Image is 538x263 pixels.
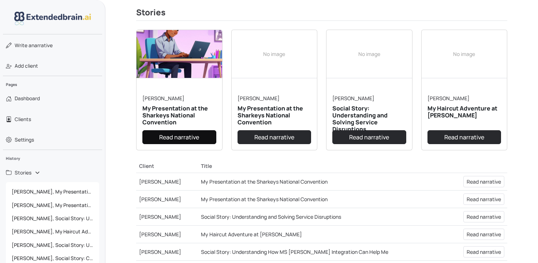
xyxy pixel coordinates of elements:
a: [PERSON_NAME] [139,213,181,220]
div: No image [326,30,412,78]
span: [PERSON_NAME], Social Story: Understanding and Solving Service Disruptions [9,212,96,225]
a: [PERSON_NAME] [139,196,181,203]
a: Read narrative [463,246,504,258]
div: No image [422,30,507,78]
a: [PERSON_NAME], My Haircut Adventure at [PERSON_NAME] [6,225,99,238]
a: Read narrative [463,211,504,222]
a: Read narrative [463,229,504,240]
a: Read narrative [463,194,504,205]
a: [PERSON_NAME] [139,231,181,238]
a: [PERSON_NAME], My Presentation at the Sharkeys National Convention [6,199,99,212]
h5: My Haircut Adventure at [PERSON_NAME] [427,105,501,119]
h3: Stories [136,8,507,21]
th: Title [198,159,447,173]
span: Dashboard [15,95,40,102]
span: Stories [15,169,31,176]
span: narrative [15,42,53,49]
a: My Presentation at the Sharkeys National Convention [201,178,328,185]
span: Clients [15,116,31,123]
a: Social Story: Understanding How MS [PERSON_NAME] Integration Can Help Me [201,248,388,255]
span: [PERSON_NAME], My Presentation at the Sharkeys National Convention [9,185,96,198]
a: Read narrative [238,130,311,144]
a: Read narrative [463,176,504,187]
h5: Social Story: Understanding and Solving Service Disruptions [332,105,406,133]
span: Settings [15,136,34,143]
a: Read narrative [427,130,501,144]
a: Social Story: Understanding and Solving Service Disruptions [201,213,341,220]
a: My Presentation at the Sharkeys National Convention [201,196,328,203]
a: [PERSON_NAME] [142,95,184,102]
span: Write a [15,42,31,49]
a: Read narrative [332,130,406,144]
img: narrative [137,30,222,78]
span: Add client [15,62,38,69]
a: [PERSON_NAME], Social Story: Understanding How MS Teams Integration Can Help Me [6,238,99,252]
a: [PERSON_NAME] [139,178,181,185]
a: My Haircut Adventure at [PERSON_NAME] [201,231,302,238]
a: [PERSON_NAME], My Presentation at the Sharkeys National Convention [6,185,99,198]
a: Read narrative [142,130,216,144]
span: [PERSON_NAME], My Presentation at the Sharkeys National Convention [9,199,96,212]
img: logo [14,12,91,25]
a: [PERSON_NAME] [332,95,374,102]
span: [PERSON_NAME], My Haircut Adventure at [PERSON_NAME] [9,225,96,238]
a: [PERSON_NAME] [427,95,470,102]
th: Client [136,159,198,173]
a: [PERSON_NAME] [238,95,280,102]
a: [PERSON_NAME], Social Story: Understanding and Solving Service Disruptions [6,212,99,225]
h5: My Presentation at the Sharkeys National Convention [238,105,311,126]
div: No image [232,30,317,78]
span: [PERSON_NAME], Social Story: Understanding How MS Teams Integration Can Help Me [9,238,96,252]
h5: My Presentation at the Sharkeys National Convention [142,105,216,126]
a: [PERSON_NAME] [139,248,181,255]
